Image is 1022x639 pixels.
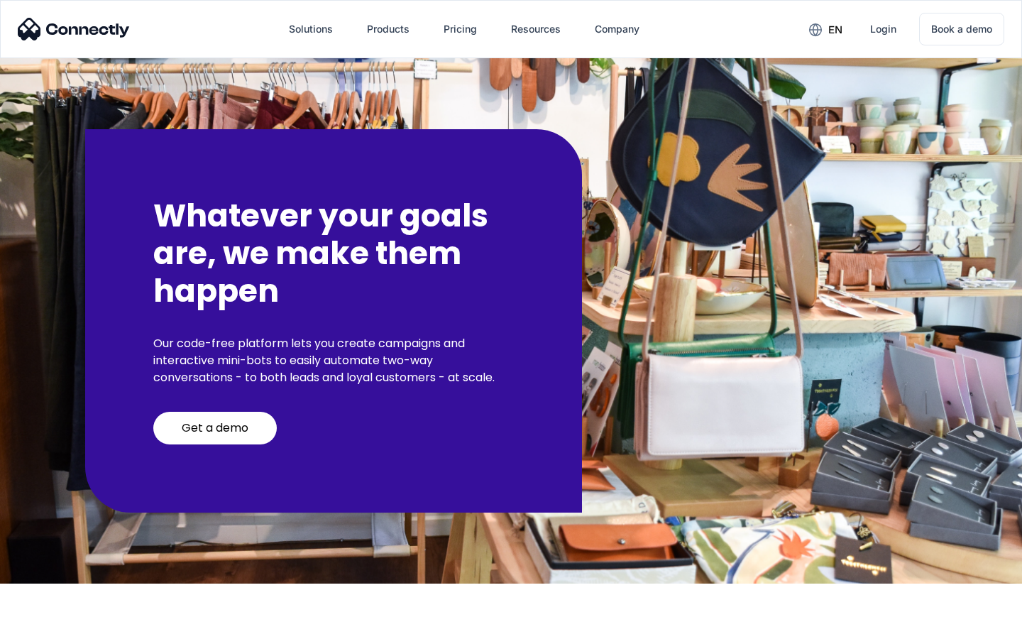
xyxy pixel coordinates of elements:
[444,19,477,39] div: Pricing
[14,614,85,634] aside: Language selected: English
[182,421,248,435] div: Get a demo
[511,19,561,39] div: Resources
[18,18,130,40] img: Connectly Logo
[153,197,514,310] h2: Whatever your goals are, we make them happen
[289,19,333,39] div: Solutions
[870,19,896,39] div: Login
[919,13,1004,45] a: Book a demo
[828,20,842,40] div: en
[153,412,277,444] a: Get a demo
[859,12,908,46] a: Login
[28,614,85,634] ul: Language list
[153,335,514,386] p: Our code-free platform lets you create campaigns and interactive mini-bots to easily automate two...
[432,12,488,46] a: Pricing
[367,19,410,39] div: Products
[595,19,639,39] div: Company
